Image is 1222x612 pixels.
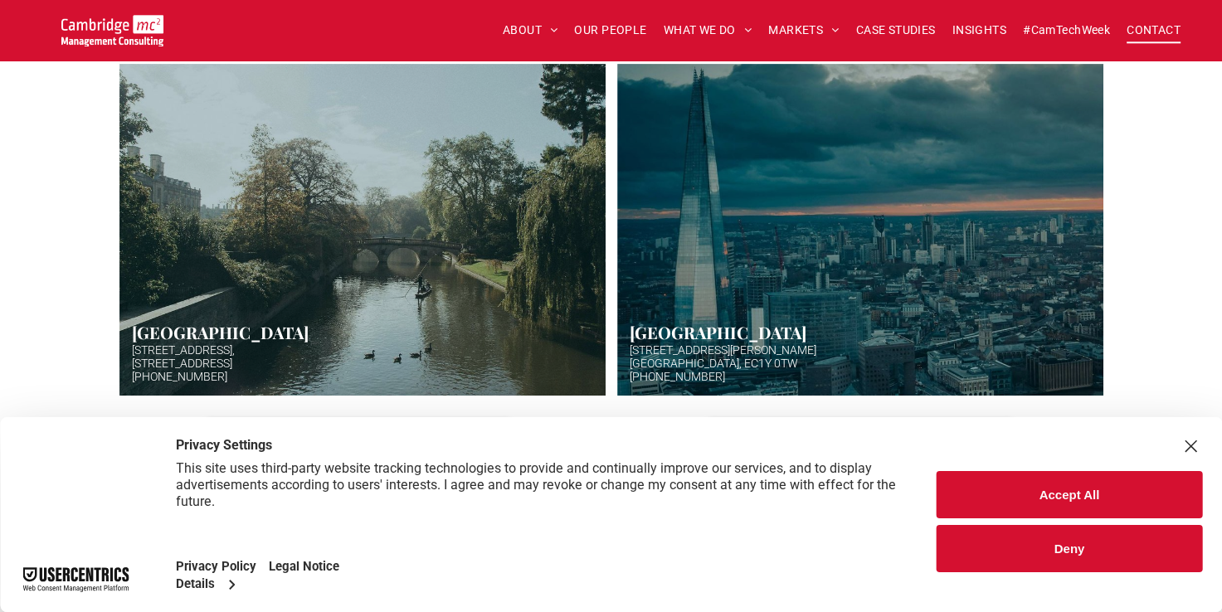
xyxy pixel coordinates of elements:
[760,17,847,43] a: MARKETS
[655,17,761,43] a: WHAT WE DO
[1118,17,1189,43] a: CONTACT
[566,17,655,43] a: OUR PEOPLE
[848,17,944,43] a: CASE STUDIES
[944,17,1015,43] a: INSIGHTS
[119,64,606,396] a: Hazy afternoon photo of river and bridge in Cambridge. Punt boat in middle-distance. Trees either...
[1015,17,1118,43] a: #CamTechWeek
[494,17,567,43] a: ABOUT
[617,64,1103,396] a: Aerial photo of Tower Bridge, London. Thames snakes into distance. Hazy background.
[61,17,163,35] a: Your Business Transformed | Cambridge Management Consulting
[61,15,163,46] img: Cambridge MC Logo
